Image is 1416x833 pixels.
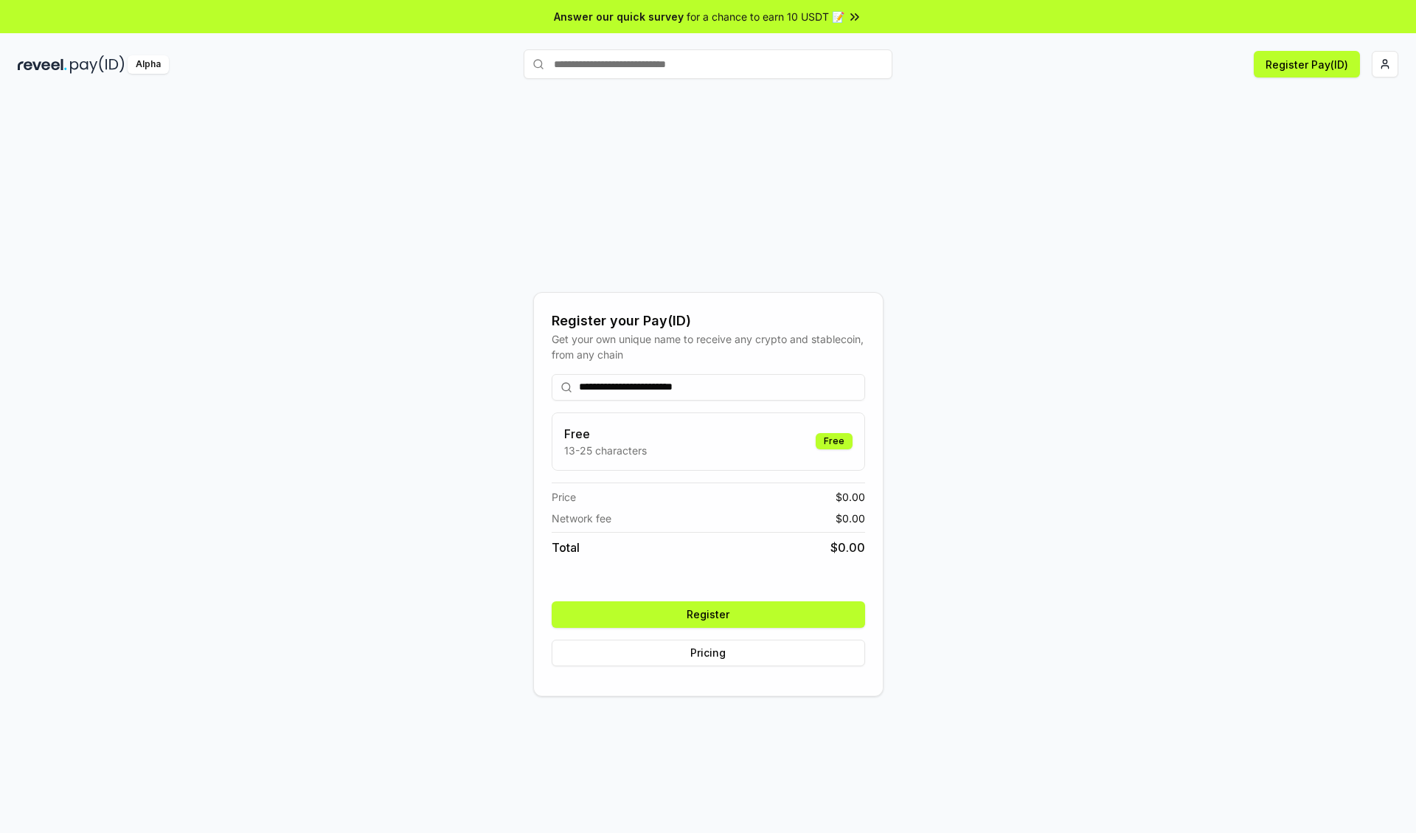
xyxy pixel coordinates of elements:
[552,511,611,526] span: Network fee
[552,311,865,331] div: Register your Pay(ID)
[836,511,865,526] span: $ 0.00
[552,539,580,556] span: Total
[554,9,684,24] span: Answer our quick survey
[816,433,853,449] div: Free
[552,640,865,666] button: Pricing
[70,55,125,74] img: pay_id
[18,55,67,74] img: reveel_dark
[128,55,169,74] div: Alpha
[830,539,865,556] span: $ 0.00
[552,331,865,362] div: Get your own unique name to receive any crypto and stablecoin, from any chain
[564,425,647,443] h3: Free
[836,489,865,505] span: $ 0.00
[564,443,647,458] p: 13-25 characters
[552,489,576,505] span: Price
[552,601,865,628] button: Register
[687,9,844,24] span: for a chance to earn 10 USDT 📝
[1254,51,1360,77] button: Register Pay(ID)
